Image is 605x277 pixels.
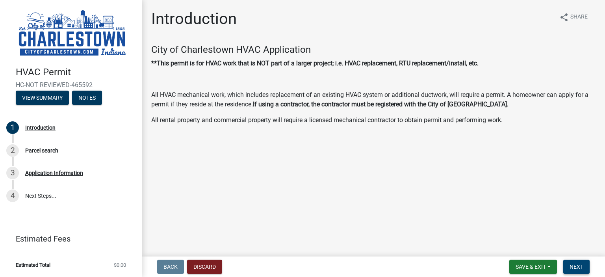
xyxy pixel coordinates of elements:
[16,95,69,101] wm-modal-confirm: Summary
[163,264,178,270] span: Back
[25,125,56,130] div: Introduction
[16,67,135,78] h4: HVAC Permit
[25,148,58,153] div: Parcel search
[25,170,83,176] div: Application Information
[509,260,557,274] button: Save & Exit
[114,262,126,268] span: $0.00
[6,190,19,202] div: 4
[72,95,102,101] wm-modal-confirm: Notes
[151,9,237,28] h1: Introduction
[553,9,594,25] button: shareShare
[570,13,588,22] span: Share
[6,121,19,134] div: 1
[16,91,69,105] button: View Summary
[6,231,129,247] a: Estimated Fees
[570,264,583,270] span: Next
[16,8,129,58] img: City of Charlestown, Indiana
[6,144,19,157] div: 2
[16,262,50,268] span: Estimated Total
[559,13,569,22] i: share
[151,90,596,109] p: All HVAC mechanical work, which includes replacement of an existing HVAC system or additional duc...
[563,260,590,274] button: Next
[151,115,596,125] p: All rental property and commercial property will require a licensed mechanical contractor to obta...
[516,264,546,270] span: Save & Exit
[157,260,184,274] button: Back
[151,44,596,56] h4: City of Charlestown HVAC Application
[253,100,508,108] strong: If using a contractor, the contractor must be registered with the City of [GEOGRAPHIC_DATA].
[187,260,222,274] button: Discard
[151,59,479,67] strong: **This permit is for HVAC work that is NOT part of a larger project; i.e. HVAC replacement, RTU r...
[16,81,126,89] span: HC-NOT REVIEWED-465592
[6,167,19,179] div: 3
[72,91,102,105] button: Notes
